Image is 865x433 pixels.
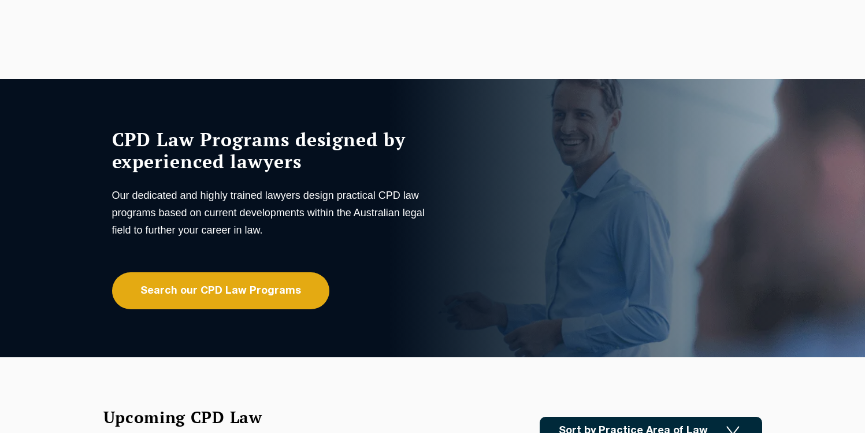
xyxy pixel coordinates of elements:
h1: CPD Law Programs designed by experienced lawyers [112,128,430,172]
p: Our dedicated and highly trained lawyers design practical CPD law programs based on current devel... [112,187,430,239]
a: Search our CPD Law Programs [112,272,329,309]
